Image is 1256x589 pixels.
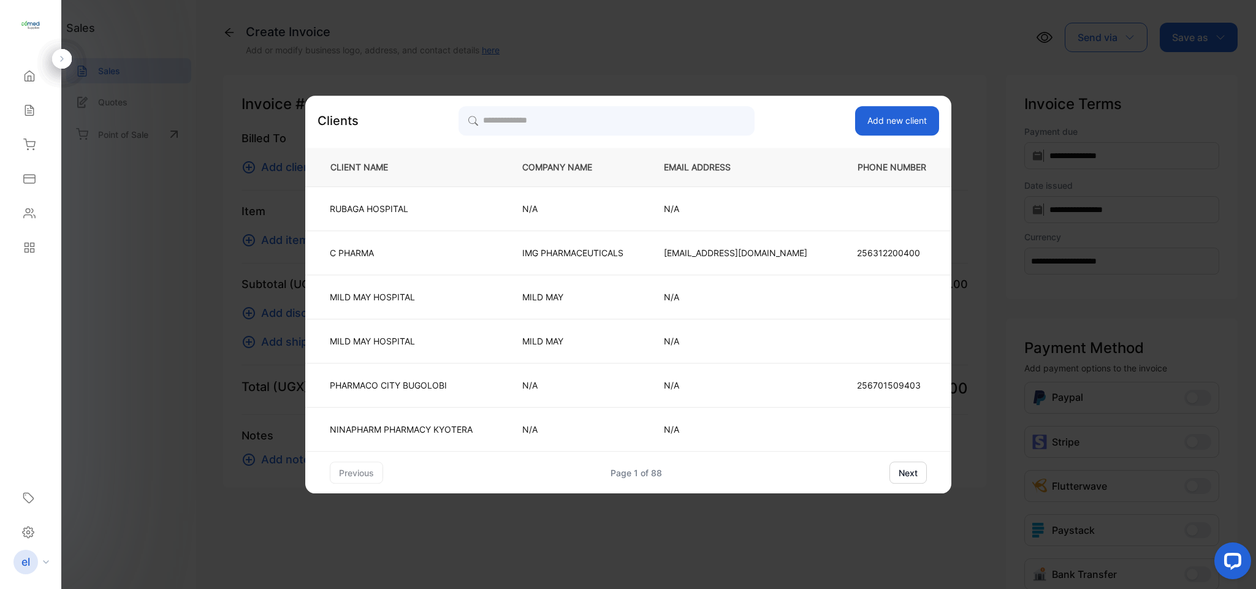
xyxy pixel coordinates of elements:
button: next [889,462,927,484]
p: NINAPHARM PHARMACY KYOTERA [330,423,473,436]
p: N/A [664,423,807,436]
p: N/A [522,423,623,436]
p: COMPANY NAME [522,161,623,173]
p: N/A [522,202,623,215]
button: Add new client [855,106,939,135]
iframe: LiveChat chat widget [1205,538,1256,589]
p: N/A [664,291,807,303]
p: PHONE NUMBER [848,161,931,173]
p: MILD MAY [522,291,623,303]
p: EMAIL ADDRESS [664,161,807,173]
p: N/A [664,335,807,348]
p: PHARMACO CITY BUGOLOBI [330,379,473,392]
p: 256312200400 [857,246,927,259]
button: previous [330,462,383,484]
p: N/A [664,202,807,215]
p: MILD MAY HOSPITAL [330,291,473,303]
p: IMG PHARMACEUTICALS [522,246,623,259]
p: [EMAIL_ADDRESS][DOMAIN_NAME] [664,246,807,259]
p: CLIENT NAME [325,161,482,173]
p: el [21,554,30,570]
p: MILD MAY [522,335,623,348]
p: N/A [522,379,623,392]
p: N/A [664,379,807,392]
p: 256701509403 [857,379,927,392]
img: logo [21,16,40,34]
div: Page 1 of 88 [611,466,662,479]
p: Clients [318,112,359,130]
p: RUBAGA HOSPITAL [330,202,473,215]
p: C PHARMA [330,246,473,259]
p: MILD MAY HOSPITAL [330,335,473,348]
